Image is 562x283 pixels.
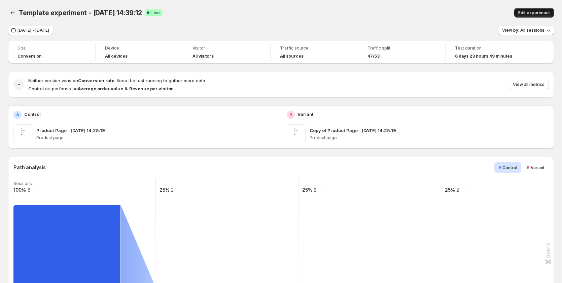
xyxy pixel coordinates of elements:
[310,127,396,134] p: Copy of Product Page - [DATE] 14:25:19
[160,187,170,193] text: 25%
[17,45,86,51] span: Goal
[78,78,114,83] strong: Conversion rate
[455,45,524,51] span: Test duration
[24,111,41,118] p: Control
[445,187,455,193] text: 25%
[456,187,459,193] text: 2
[13,187,26,193] text: 100%
[19,9,142,17] span: Template experiment - [DATE] 14:39:12
[17,54,42,59] span: Conversion
[28,187,31,193] text: 8
[527,165,530,170] span: B
[13,124,32,143] img: Product Page - Sep 16, 14:25:19
[28,86,174,91] span: Control outperforms on .
[8,26,53,35] button: [DATE] - [DATE]
[518,10,550,15] span: Edit experiment
[171,187,174,193] text: 2
[280,45,348,60] a: Traffic sourceAll sources
[36,135,276,140] p: Product page
[310,135,549,140] p: Product page
[498,165,501,170] span: A
[502,28,545,33] span: View by: All sessions
[28,78,206,83] span: Neither version wins on . Keep the test running to gather more data.
[280,54,304,59] h4: All sources
[455,45,524,60] a: Test duration6 days 23 hours 49 minutes
[105,45,173,51] span: Device
[129,86,173,91] strong: Revenue per visitor
[367,54,380,59] span: 47/53
[531,165,545,170] span: Variant
[498,26,554,35] button: View by: All sessions
[513,82,545,87] span: View all metrics
[502,165,517,170] span: Control
[16,112,19,118] h2: A
[297,111,314,118] p: Variant
[105,54,128,59] h4: All devices
[314,187,316,193] text: 2
[289,112,292,118] h2: B
[17,45,86,60] a: GoalConversion
[151,10,160,15] span: Live
[105,45,173,60] a: DeviceAll devices
[192,54,214,59] h4: All visitors
[125,86,128,91] strong: &
[280,45,348,51] span: Traffic source
[367,45,436,60] a: Traffic split47/53
[8,8,17,18] button: Back
[287,124,306,143] img: Copy of Product Page - Sep 16, 14:25:19
[13,164,46,171] h3: Path analysis
[455,54,512,59] span: 6 days 23 hours 49 minutes
[18,81,20,88] h2: -
[367,45,436,51] span: Traffic split
[509,80,549,89] button: View all metrics
[13,181,32,186] text: Sessions
[514,8,554,18] button: Edit experiment
[17,28,49,33] span: [DATE] - [DATE]
[302,187,312,193] text: 25%
[36,127,105,134] p: Product Page - [DATE] 14:25:19
[192,45,261,60] a: VisitorAll visitors
[78,86,123,91] strong: Average order value
[192,45,261,51] span: Visitor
